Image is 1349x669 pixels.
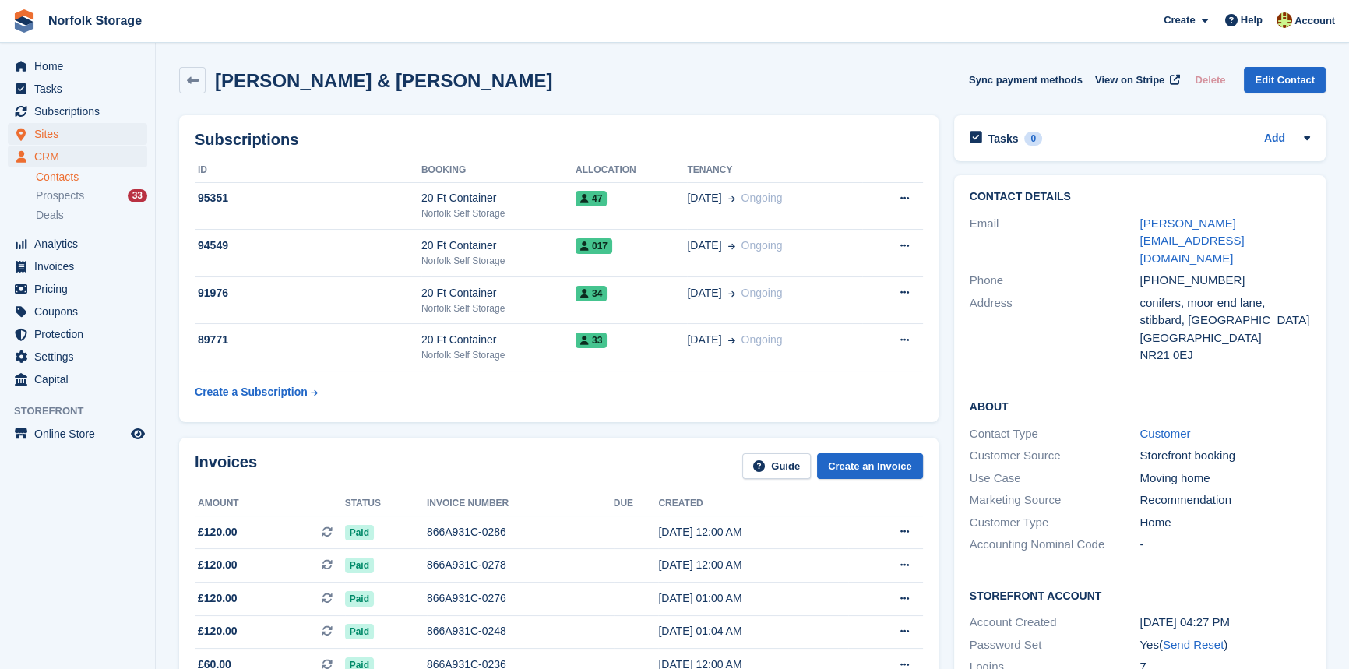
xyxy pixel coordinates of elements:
div: - [1139,536,1310,554]
div: Customer Type [970,514,1140,532]
div: Norfolk Self Storage [421,254,576,268]
div: Norfolk Self Storage [421,348,576,362]
div: 866A931C-0286 [427,524,614,540]
span: ( ) [1159,638,1227,651]
span: [DATE] [687,285,721,301]
a: menu [8,301,147,322]
a: Preview store [129,424,147,443]
div: 91976 [195,285,421,301]
div: [PHONE_NUMBER] [1139,272,1310,290]
th: Due [614,491,659,516]
span: 017 [576,238,612,254]
th: Invoice number [427,491,614,516]
h2: Subscriptions [195,131,923,149]
div: Customer Source [970,447,1140,465]
a: menu [8,255,147,277]
div: Marketing Source [970,491,1140,509]
a: menu [8,146,147,167]
div: 0 [1024,132,1042,146]
a: menu [8,278,147,300]
h2: Storefront Account [970,587,1310,603]
span: Invoices [34,255,128,277]
span: Ongoing [741,239,782,252]
div: 20 Ft Container [421,190,576,206]
a: Prospects 33 [36,188,147,204]
div: 20 Ft Container [421,285,576,301]
a: Add [1264,130,1285,148]
div: 89771 [195,332,421,348]
span: Subscriptions [34,100,128,122]
a: menu [8,368,147,390]
th: Amount [195,491,345,516]
span: Paid [345,525,374,540]
span: Deals [36,208,64,223]
a: Guide [742,453,811,479]
th: Status [345,491,427,516]
span: £120.00 [198,590,238,607]
span: 33 [576,333,607,348]
span: Settings [34,346,128,368]
div: [DATE] 04:27 PM [1139,614,1310,632]
div: [DATE] 01:04 AM [658,623,848,639]
span: Paid [345,624,374,639]
span: Tasks [34,78,128,100]
a: Customer [1139,427,1190,440]
span: Storefront [14,403,155,419]
div: 94549 [195,238,421,254]
div: Norfolk Self Storage [421,301,576,315]
img: stora-icon-8386f47178a22dfd0bd8f6a31ec36ba5ce8667c1dd55bd0f319d3a0aa187defe.svg [12,9,36,33]
span: Create [1164,12,1195,28]
div: Address [970,294,1140,364]
h2: [PERSON_NAME] & [PERSON_NAME] [215,70,552,91]
div: 33 [128,189,147,202]
div: 866A931C-0248 [427,623,614,639]
span: [DATE] [687,190,721,206]
div: Yes [1139,636,1310,654]
a: menu [8,100,147,122]
div: 20 Ft Container [421,332,576,348]
h2: About [970,398,1310,414]
img: Holly Lamming [1277,12,1292,28]
div: [DATE] 12:00 AM [658,557,848,573]
a: Create an Invoice [817,453,923,479]
div: Contact Type [970,425,1140,443]
span: Prospects [36,188,84,203]
button: Delete [1189,67,1231,93]
div: [DATE] 12:00 AM [658,524,848,540]
span: [DATE] [687,238,721,254]
h2: Tasks [988,132,1019,146]
span: Ongoing [741,192,782,204]
a: Create a Subscription [195,378,318,407]
div: 20 Ft Container [421,238,576,254]
span: Ongoing [741,333,782,346]
span: 47 [576,191,607,206]
span: Online Store [34,423,128,445]
div: Accounting Nominal Code [970,536,1140,554]
div: 866A931C-0276 [427,590,614,607]
div: [GEOGRAPHIC_DATA] [1139,329,1310,347]
span: Sites [34,123,128,145]
div: Storefront booking [1139,447,1310,465]
span: Coupons [34,301,128,322]
span: Home [34,55,128,77]
div: Moving home [1139,470,1310,488]
span: Protection [34,323,128,345]
div: Account Created [970,614,1140,632]
span: Pricing [34,278,128,300]
a: Send Reset [1163,638,1224,651]
a: Edit Contact [1244,67,1326,93]
span: £120.00 [198,524,238,540]
th: Created [658,491,848,516]
a: menu [8,423,147,445]
div: NR21 0EJ [1139,347,1310,364]
div: Use Case [970,470,1140,488]
div: [DATE] 01:00 AM [658,590,848,607]
a: menu [8,55,147,77]
a: [PERSON_NAME][EMAIL_ADDRESS][DOMAIN_NAME] [1139,217,1244,265]
h2: Invoices [195,453,257,479]
div: stibbard, [GEOGRAPHIC_DATA] [1139,312,1310,329]
span: 34 [576,286,607,301]
th: Tenancy [687,158,862,183]
span: £120.00 [198,557,238,573]
span: £120.00 [198,623,238,639]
